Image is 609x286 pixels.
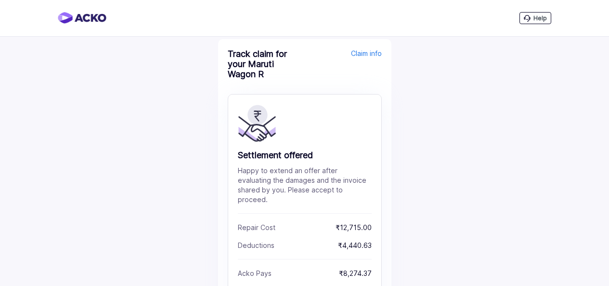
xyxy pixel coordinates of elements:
div: Settlement offered [238,150,372,161]
span: ₹12,715.00 [278,223,372,232]
span: Acko Pays [238,269,272,277]
div: Claim info [307,49,382,86]
div: Track claim for your Maruti Wagon R [228,49,302,79]
span: Deductions [238,241,274,249]
span: Repair Cost [238,223,275,232]
span: ₹8,274.37 [274,269,372,277]
img: horizontal-gradient.png [58,12,106,24]
span: ₹4,440.63 [277,241,372,249]
div: Happy to extend an offer after evaluating the damages and the invoice shared by you. Please accep... [238,166,372,204]
span: Help [533,14,547,22]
